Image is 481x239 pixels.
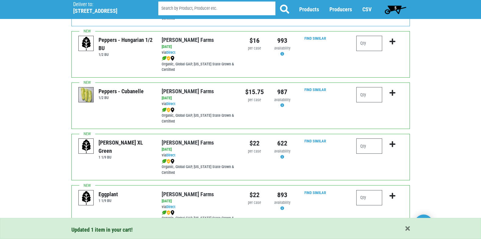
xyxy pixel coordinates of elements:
img: safety-e55c860ca8c00a9c171001a62a92dabd.png [167,210,171,215]
div: [DATE] [162,147,236,153]
img: safety-e55c860ca8c00a9c171001a62a92dabd.png [167,56,171,61]
div: [DATE] [162,44,236,50]
div: via [162,153,236,158]
a: Find Similar [304,87,326,92]
div: per case [245,200,264,206]
a: Peppers - Cubanelle [79,92,94,97]
img: leaf-e5c59151409436ccce96b2ca1b28e03c.png [162,210,167,215]
input: Qty [356,138,382,154]
a: CSV [362,6,372,13]
h6: 1/2 BU [99,52,153,57]
img: placeholder-variety-43d6402dacf2d531de610a020419775a.svg [79,139,94,154]
div: Organic, Global GAP, [US_STATE] State Grown & Certified [162,56,236,73]
div: [PERSON_NAME] XL Green [99,138,153,155]
a: Find Similar [304,139,326,143]
div: 622 [273,138,292,148]
a: Direct [166,101,175,106]
img: placeholder-variety-43d6402dacf2d531de610a020419775a.svg [79,190,94,206]
div: 893 [273,190,292,200]
span: availability [274,149,290,153]
div: [DATE] [162,198,236,204]
input: Search by Product, Producer etc. [158,2,275,16]
a: [PERSON_NAME] Farms [162,88,214,94]
a: Find Similar [304,190,326,195]
div: $22 [245,138,264,148]
a: Direct [166,50,175,55]
a: Find Similar [304,36,326,41]
input: Qty [356,190,382,205]
div: $22 [245,190,264,200]
a: 5 [382,3,409,16]
a: [PERSON_NAME] Farms [162,191,214,197]
div: Organic, Global GAP, [US_STATE] State Grown & Certified [162,210,236,227]
img: safety-e55c860ca8c00a9c171001a62a92dabd.png [167,159,171,164]
h6: 1 1/9 BU [99,155,153,160]
img: leaf-e5c59151409436ccce96b2ca1b28e03c.png [162,159,167,164]
img: placeholder-variety-43d6402dacf2d531de610a020419775a.svg [79,36,94,51]
img: map_marker-0e94453035b3232a4d21701695807de9.png [171,56,174,61]
h6: 1 1/9 BU [99,198,118,203]
div: $16 [245,36,264,46]
span: availability [274,200,290,205]
span: 5 [394,6,397,10]
input: Qty [356,36,382,51]
div: per case [245,149,264,154]
img: map_marker-0e94453035b3232a4d21701695807de9.png [171,210,174,215]
a: Direct [166,153,175,157]
h6: 1/2 BU [99,95,144,100]
div: via [162,101,236,107]
div: 987 [273,87,292,97]
img: thumbnail-0a21d7569dbf8d3013673048c6385dc6.png [79,87,94,103]
img: map_marker-0e94453035b3232a4d21701695807de9.png [171,159,174,164]
div: $15.75 [245,87,264,97]
img: safety-e55c860ca8c00a9c171001a62a92dabd.png [167,108,171,112]
p: Deliver to: [73,2,143,8]
div: via [162,50,236,56]
div: Peppers - Cubanelle [99,87,144,95]
img: leaf-e5c59151409436ccce96b2ca1b28e03c.png [162,56,167,61]
div: via [162,204,236,210]
h5: [STREET_ADDRESS] [73,8,143,14]
div: [DATE] [162,95,236,101]
img: map_marker-0e94453035b3232a4d21701695807de9.png [171,108,174,112]
div: Eggplant [99,190,118,198]
span: availability [274,97,290,102]
a: Products [299,6,319,13]
div: per case [245,97,264,103]
span: availability [274,46,290,50]
div: 993 [273,36,292,46]
img: leaf-e5c59151409436ccce96b2ca1b28e03c.png [162,108,167,112]
a: [PERSON_NAME] Farms [162,37,214,43]
input: Qty [356,87,382,102]
a: [PERSON_NAME] Farms [162,139,214,146]
div: Organic, Global GAP, [US_STATE] State Grown & Certified [162,158,236,176]
a: Producers [329,6,352,13]
div: Organic, Global GAP, [US_STATE] State Grown & Certified [162,107,236,124]
a: Direct [166,204,175,209]
div: Updated 1 item in your cart! [71,226,410,234]
div: per case [245,46,264,51]
div: Peppers - Hungarian 1/2 BU [99,36,153,52]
